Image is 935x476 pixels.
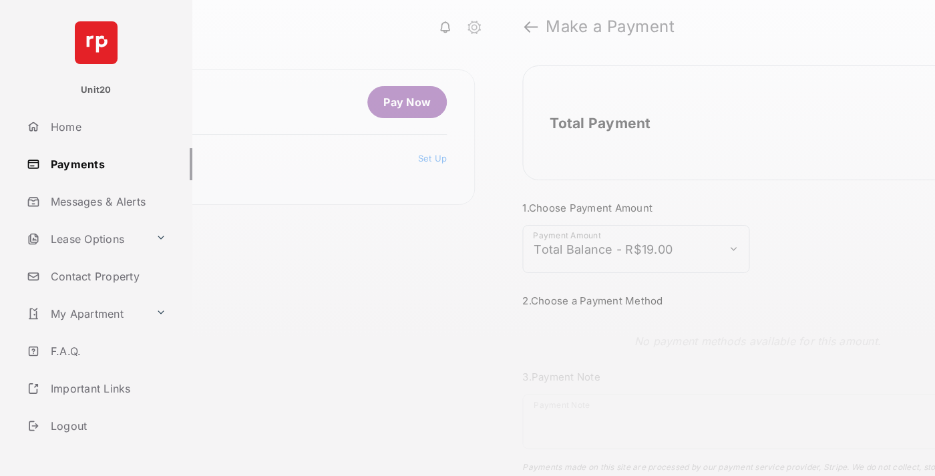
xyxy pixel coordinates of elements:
[21,298,150,330] a: My Apartment
[81,83,112,97] p: Unit20
[21,373,172,405] a: Important Links
[21,410,192,442] a: Logout
[21,260,192,292] a: Contact Property
[21,223,150,255] a: Lease Options
[634,333,881,349] p: No payment methods available for this amount.
[21,148,192,180] a: Payments
[21,186,192,218] a: Messages & Alerts
[550,115,650,132] h2: Total Payment
[21,111,192,143] a: Home
[75,21,118,64] img: svg+xml;base64,PHN2ZyB4bWxucz0iaHR0cDovL3d3dy53My5vcmcvMjAwMC9zdmciIHdpZHRoPSI2NCIgaGVpZ2h0PSI2NC...
[546,19,675,35] strong: Make a Payment
[418,153,447,164] a: Set Up
[21,335,192,367] a: F.A.Q.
